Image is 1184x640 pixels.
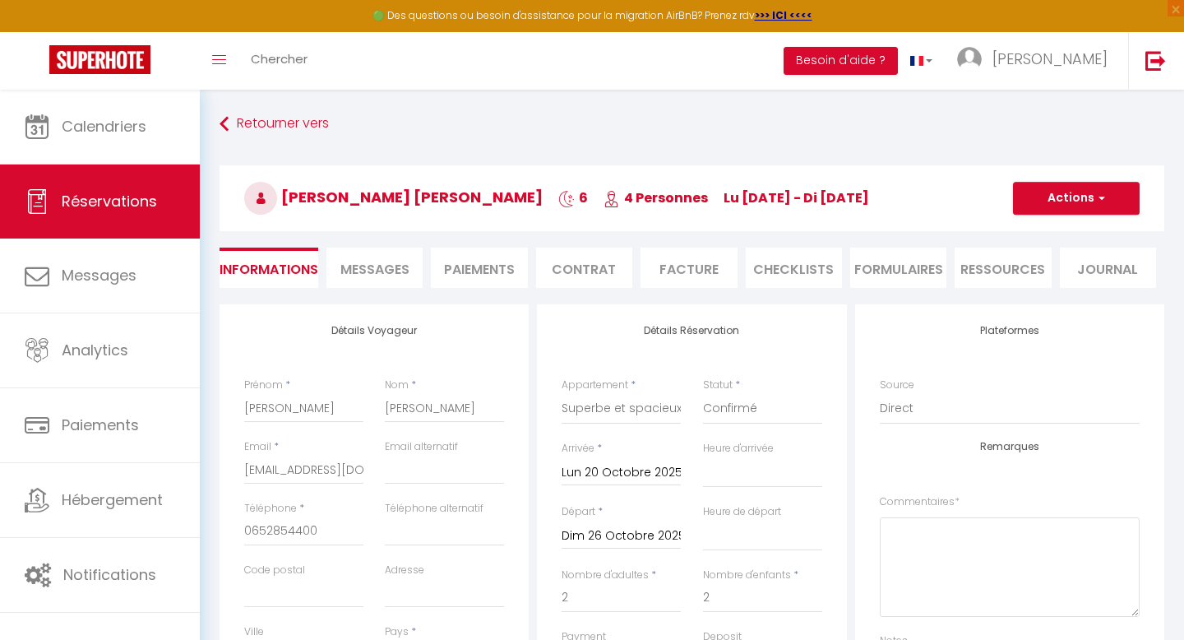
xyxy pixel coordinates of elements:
[850,248,946,288] li: FORMULAIRES
[244,187,543,207] span: [PERSON_NAME] [PERSON_NAME]
[385,501,483,517] label: Téléphone alternatif
[604,188,708,207] span: 4 Personnes
[992,49,1108,69] span: [PERSON_NAME]
[244,624,264,640] label: Ville
[880,378,914,393] label: Source
[558,188,588,207] span: 6
[1060,248,1156,288] li: Journal
[746,248,842,288] li: CHECKLISTS
[62,489,163,510] span: Hébergement
[755,8,812,22] a: >>> ICI <<<<
[62,415,139,435] span: Paiements
[562,325,821,336] h4: Détails Réservation
[244,439,271,455] label: Email
[62,116,146,137] span: Calendriers
[703,568,791,583] label: Nombre d'enfants
[703,504,781,520] label: Heure de départ
[385,624,409,640] label: Pays
[244,501,297,517] label: Téléphone
[945,32,1128,90] a: ... [PERSON_NAME]
[880,325,1140,336] h4: Plateformes
[63,564,156,585] span: Notifications
[431,248,527,288] li: Paiements
[385,563,424,578] label: Adresse
[385,439,458,455] label: Email alternatif
[1145,50,1166,71] img: logout
[724,188,869,207] span: lu [DATE] - di [DATE]
[641,248,737,288] li: Facture
[880,494,960,510] label: Commentaires
[62,191,157,211] span: Réservations
[880,441,1140,452] h4: Remarques
[562,504,595,520] label: Départ
[220,109,1164,139] a: Retourner vers
[244,563,305,578] label: Code postal
[703,441,774,457] label: Heure d'arrivée
[1013,182,1140,215] button: Actions
[238,32,320,90] a: Chercher
[562,378,628,393] label: Appartement
[220,248,318,288] li: Informations
[251,50,308,67] span: Chercher
[244,378,283,393] label: Prénom
[957,47,982,72] img: ...
[536,248,632,288] li: Contrat
[62,265,136,285] span: Messages
[703,378,733,393] label: Statut
[955,248,1051,288] li: Ressources
[385,378,409,393] label: Nom
[49,45,150,74] img: Super Booking
[244,325,504,336] h4: Détails Voyageur
[62,340,128,360] span: Analytics
[562,441,594,457] label: Arrivée
[340,260,409,279] span: Messages
[562,568,649,583] label: Nombre d'adultes
[784,47,898,75] button: Besoin d'aide ?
